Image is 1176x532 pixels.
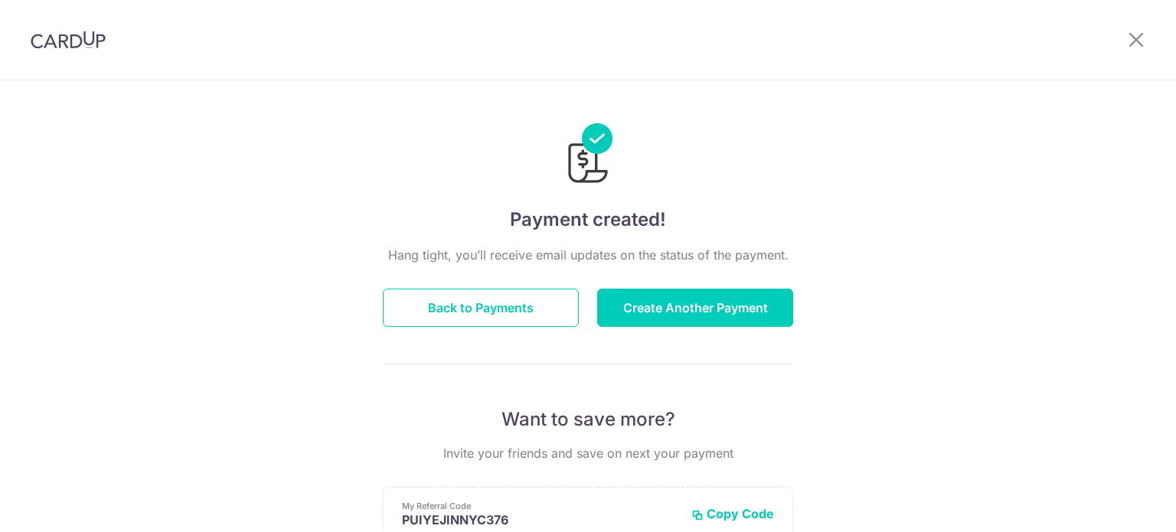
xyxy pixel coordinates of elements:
[383,206,793,233] h4: Payment created!
[383,444,793,462] p: Invite your friends and save on next your payment
[402,500,679,512] p: My Referral Code
[383,246,793,264] p: Hang tight, you’ll receive email updates on the status of the payment.
[383,289,579,327] button: Back to Payments
[597,289,793,327] button: Create Another Payment
[402,512,679,527] p: PUIYEJINNYC376
[1078,486,1161,524] iframe: Opens a widget where you can find more information
[383,407,793,432] p: Want to save more?
[691,506,774,521] button: Copy Code
[31,31,106,49] img: CardUp
[563,123,612,188] img: Payments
